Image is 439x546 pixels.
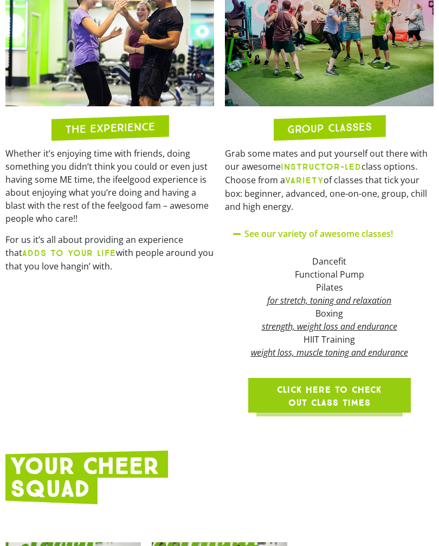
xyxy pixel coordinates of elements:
[267,295,391,307] em: for stretch, toning and relaxation
[225,147,434,214] p: Grab some mates and put yourself out there with our awesome class options. Choose from a of class...
[22,248,116,259] b: ADDS TO YOUR LIFE
[225,222,434,247] div: See our variety of awesome classes!
[274,384,385,410] span: Click here to check out class times
[244,228,393,240] a: See our variety of awesome classes!
[5,234,214,273] p: For us it’s all about providing an experience that with people around you that you love hangin’ w...
[233,255,425,268] div: Dancefit
[287,122,372,136] h2: GROUP CLASSES
[262,321,397,333] em: strength, weight loss and endurance
[233,268,425,359] div: Functional Pump Pilates Boxing HIIT Training
[225,247,434,368] div: See our variety of awesome classes!
[248,378,411,413] a: Click here to check out class times
[285,176,324,186] b: VARIETY
[281,162,361,172] b: INSTRUCTOR-LED
[251,347,408,359] em: weight loss, muscle toning and endurance
[65,121,155,136] h2: THE EXPERIENCE
[5,147,214,226] p: Whether it’s enjoying time with friends, doing something you didn’t think you could or even just ...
